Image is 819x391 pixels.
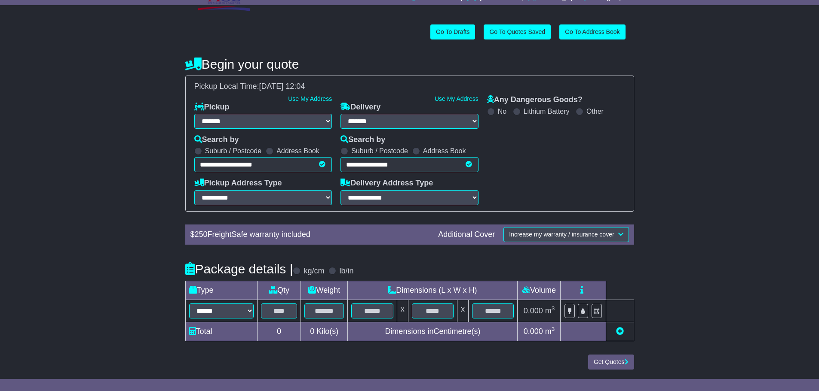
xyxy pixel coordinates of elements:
[301,281,348,300] td: Weight
[259,82,305,91] span: [DATE] 12:04
[487,95,583,105] label: Any Dangerous Goods?
[518,281,561,300] td: Volume
[185,281,257,300] td: Type
[524,306,543,315] span: 0.000
[340,135,385,145] label: Search by
[524,327,543,336] span: 0.000
[348,281,518,300] td: Dimensions (L x W x H)
[559,24,625,39] a: Go To Address Book
[304,267,324,276] label: kg/cm
[484,24,551,39] a: Go To Quotes Saved
[430,24,475,39] a: Go To Drafts
[351,147,408,155] label: Suburb / Postcode
[185,322,257,341] td: Total
[310,327,314,336] span: 0
[185,262,293,276] h4: Package details |
[190,82,629,91] div: Pickup Local Time:
[423,147,466,155] label: Address Book
[348,322,518,341] td: Dimensions in Centimetre(s)
[186,230,434,239] div: $ FreightSafe warranty included
[524,107,570,115] label: Lithium Battery
[257,322,301,341] td: 0
[194,179,282,188] label: Pickup Address Type
[552,305,555,312] sup: 3
[509,231,614,238] span: Increase my warranty / insurance cover
[397,300,408,322] td: x
[195,230,208,239] span: 250
[276,147,319,155] label: Address Book
[301,322,348,341] td: Kilo(s)
[340,179,433,188] label: Delivery Address Type
[435,95,479,102] a: Use My Address
[288,95,332,102] a: Use My Address
[340,103,380,112] label: Delivery
[498,107,506,115] label: No
[257,281,301,300] td: Qty
[545,327,555,336] span: m
[434,230,499,239] div: Additional Cover
[552,326,555,332] sup: 3
[545,306,555,315] span: m
[194,103,230,112] label: Pickup
[503,227,629,242] button: Increase my warranty / insurance cover
[339,267,353,276] label: lb/in
[194,135,239,145] label: Search by
[616,327,624,336] a: Add new item
[457,300,469,322] td: x
[185,57,634,71] h4: Begin your quote
[586,107,604,115] label: Other
[588,355,634,370] button: Get Quotes
[205,147,262,155] label: Suburb / Postcode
